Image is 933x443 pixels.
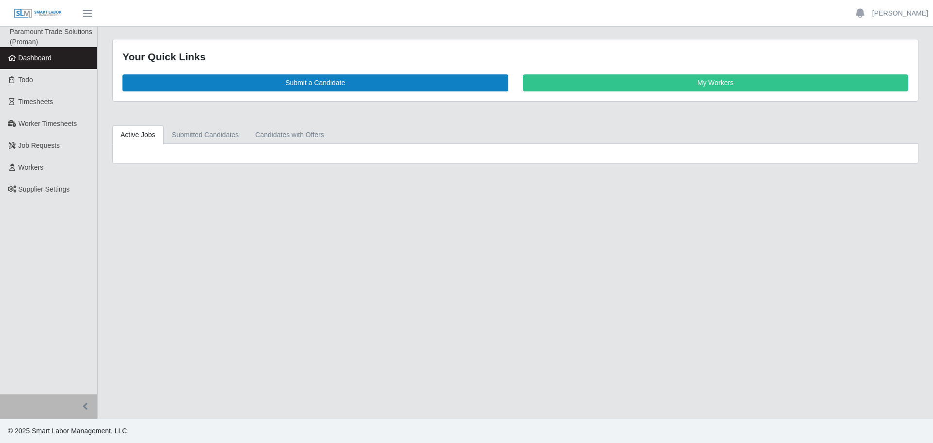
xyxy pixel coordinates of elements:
span: Supplier Settings [18,185,70,193]
span: Worker Timesheets [18,120,77,127]
span: Timesheets [18,98,53,106]
div: Your Quick Links [122,49,908,65]
a: Submit a Candidate [122,74,508,91]
span: Dashboard [18,54,52,62]
span: Todo [18,76,33,84]
span: © 2025 Smart Labor Management, LLC [8,427,127,435]
a: Submitted Candidates [164,125,247,144]
a: My Workers [523,74,909,91]
span: Job Requests [18,142,60,149]
span: Workers [18,163,44,171]
a: [PERSON_NAME] [872,8,928,18]
a: Candidates with Offers [247,125,332,144]
a: Active Jobs [112,125,164,144]
span: Paramount Trade Solutions (Proman) [10,28,92,46]
img: SLM Logo [14,8,62,19]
